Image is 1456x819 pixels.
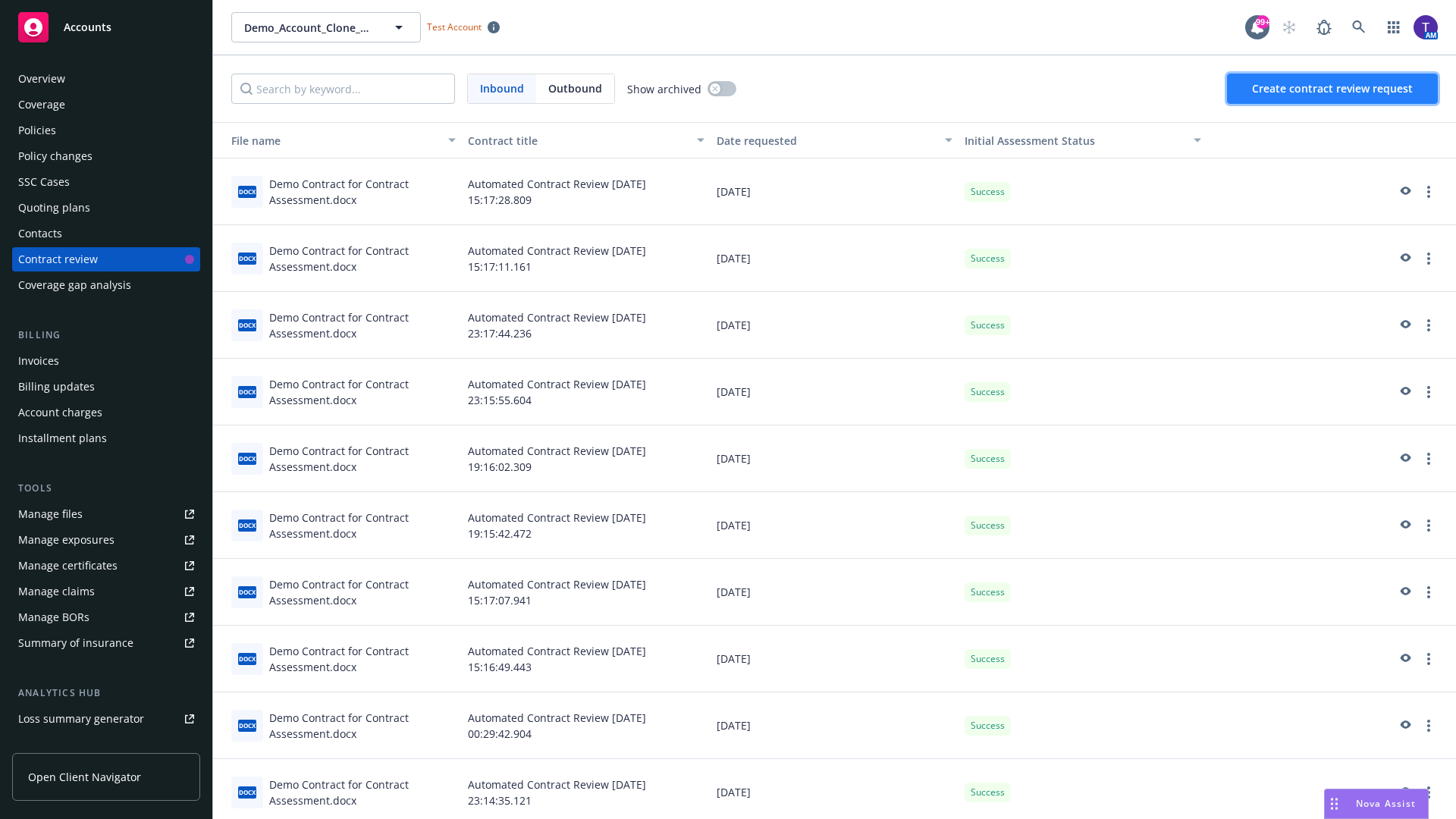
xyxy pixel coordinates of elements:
[717,133,937,149] div: Date requested
[231,12,421,42] button: Demo_Account_Clone_QA_CR_Tests_Demo
[12,707,200,731] a: Loss summary generator
[244,20,375,36] span: Demo_Account_Clone_QA_CR_Tests_Demo
[1420,249,1438,268] a: more
[1227,74,1438,104] button: Create contract review request
[12,144,200,168] a: Policy changes
[12,528,200,552] a: Manage exposures
[965,133,1095,148] span: Initial Assessment Status
[1420,783,1438,802] a: more
[711,359,959,425] div: [DATE]
[18,67,65,91] div: Overview
[1395,717,1414,735] a: preview
[462,626,711,692] div: Automated Contract Review [DATE] 15:16:49.443
[468,74,536,103] span: Inbound
[1414,15,1438,39] img: photo
[965,133,1185,149] div: Toggle SortBy
[12,426,200,450] a: Installment plans
[269,710,456,742] div: Demo Contract for Contract Assessment.docx
[971,452,1005,466] span: Success
[238,319,256,331] span: docx
[971,652,1005,666] span: Success
[12,118,200,143] a: Policies
[269,243,456,275] div: Demo Contract for Contract Assessment.docx
[1395,316,1414,334] a: preview
[971,385,1005,399] span: Success
[18,528,115,552] div: Manage exposures
[548,80,602,96] span: Outbound
[12,579,200,604] a: Manage claims
[269,777,456,808] div: Demo Contract for Contract Assessment.docx
[468,133,688,149] div: Contract title
[1420,583,1438,601] a: more
[238,386,256,397] span: docx
[1420,516,1438,535] a: more
[18,579,95,604] div: Manage claims
[18,93,65,117] div: Coverage
[1324,789,1429,819] button: Nova Assist
[971,519,1005,532] span: Success
[1395,650,1414,668] a: preview
[427,20,482,33] span: Test Account
[1379,12,1409,42] a: Switch app
[1356,797,1416,810] span: Nova Assist
[12,686,200,701] div: Analytics hub
[28,769,141,785] span: Open Client Navigator
[12,273,200,297] a: Coverage gap analysis
[1274,12,1304,42] a: Start snowing
[269,510,456,541] div: Demo Contract for Contract Assessment.docx
[18,273,131,297] div: Coverage gap analysis
[12,93,200,117] a: Coverage
[12,400,200,425] a: Account charges
[12,502,200,526] a: Manage files
[480,80,524,96] span: Inbound
[1420,383,1438,401] a: more
[18,631,133,655] div: Summary of insurance
[238,786,256,798] span: docx
[18,144,93,168] div: Policy changes
[269,643,456,675] div: Demo Contract for Contract Assessment.docx
[971,585,1005,599] span: Success
[1420,717,1438,735] a: more
[1395,183,1414,201] a: preview
[12,247,200,271] a: Contract review
[711,492,959,559] div: [DATE]
[462,692,711,759] div: Automated Contract Review [DATE] 00:29:42.904
[462,292,711,359] div: Automated Contract Review [DATE] 23:17:44.236
[18,554,118,578] div: Manage certificates
[238,720,256,731] span: docx
[269,176,456,208] div: Demo Contract for Contract Assessment.docx
[1325,789,1344,818] div: Drag to move
[462,158,711,225] div: Automated Contract Review [DATE] 15:17:28.809
[971,719,1005,733] span: Success
[462,359,711,425] div: Automated Contract Review [DATE] 23:15:55.604
[1420,316,1438,334] a: more
[238,253,256,264] span: docx
[269,376,456,408] div: Demo Contract for Contract Assessment.docx
[971,252,1005,265] span: Success
[711,626,959,692] div: [DATE]
[1395,583,1414,601] a: preview
[971,318,1005,332] span: Success
[1395,450,1414,468] a: preview
[12,170,200,194] a: SSC Cases
[12,67,200,91] a: Overview
[219,133,439,149] div: File name
[711,425,959,492] div: [DATE]
[18,349,59,373] div: Invoices
[711,158,959,225] div: [DATE]
[12,631,200,655] a: Summary of insurance
[18,707,144,731] div: Loss summary generator
[18,196,90,220] div: Quoting plans
[1395,249,1414,268] a: preview
[18,605,89,629] div: Manage BORs
[462,559,711,626] div: Automated Contract Review [DATE] 15:17:07.941
[1420,183,1438,201] a: more
[1395,783,1414,802] a: preview
[462,492,711,559] div: Automated Contract Review [DATE] 19:15:42.472
[18,502,83,526] div: Manage files
[1420,450,1438,468] a: more
[12,481,200,496] div: Tools
[971,786,1005,799] span: Success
